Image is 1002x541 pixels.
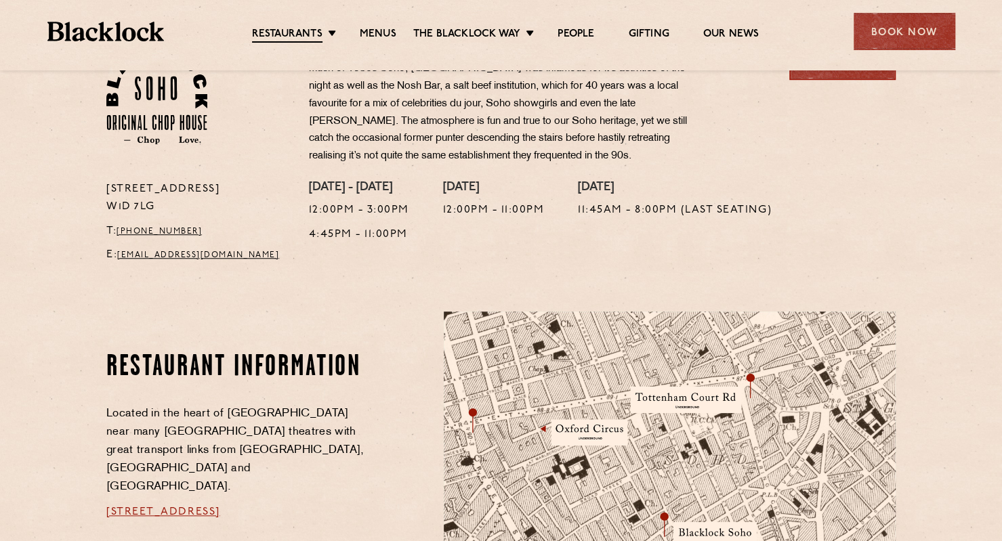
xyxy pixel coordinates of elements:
[309,43,709,165] p: Housed in a former Soho brothel and the notorious “Le Reims” lap dancing club. Like much of 1950s...
[117,228,202,236] a: [PHONE_NUMBER]
[558,28,594,41] a: People
[106,181,289,216] p: [STREET_ADDRESS] W1D 7LG
[106,405,366,496] p: Located in the heart of [GEOGRAPHIC_DATA] near many [GEOGRAPHIC_DATA] theatres with great transpo...
[106,351,366,385] h2: Restaurant information
[443,202,545,219] p: 12:00pm - 11:00pm
[309,181,409,196] h4: [DATE] - [DATE]
[47,22,165,41] img: BL_Textured_Logo-footer-cropped.svg
[106,506,220,517] a: [STREET_ADDRESS]
[106,43,207,144] img: Soho-stamp-default.svg
[360,28,396,41] a: Menus
[578,202,772,219] p: 11:45am - 8:00pm (Last seating)
[703,28,759,41] a: Our News
[309,202,409,219] p: 12:00pm - 3:00pm
[309,226,409,244] p: 4:45pm - 11:00pm
[117,251,279,259] a: [EMAIL_ADDRESS][DOMAIN_NAME]
[578,181,772,196] h4: [DATE]
[106,246,289,264] p: E:
[413,28,520,41] a: The Blacklock Way
[628,28,669,41] a: Gifting
[443,181,545,196] h4: [DATE]
[106,223,289,240] p: T:
[252,28,322,43] a: Restaurants
[854,13,955,50] div: Book Now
